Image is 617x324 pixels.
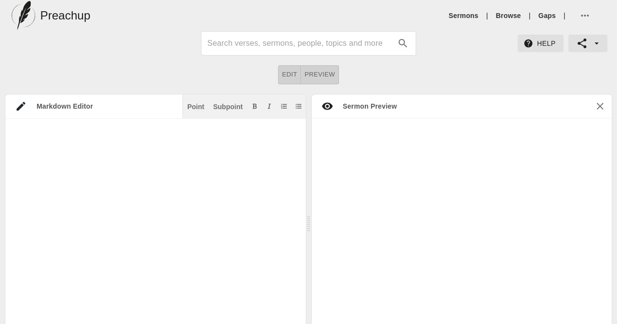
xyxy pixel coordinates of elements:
img: preachup-logo.png [12,1,35,30]
a: Gaps [538,11,556,20]
button: search [392,33,414,54]
button: Preview [301,65,339,84]
li: | [559,11,569,20]
div: Markdown Editor [27,101,182,111]
button: Add ordered list [279,101,289,111]
input: Search sermons [207,36,392,51]
button: Add italic text [264,101,274,111]
button: Add unordered list [294,101,303,111]
span: Help [525,38,556,50]
button: Subpoint [211,101,245,111]
div: Sermon Preview [333,101,397,111]
div: text alignment [278,65,339,84]
li: | [482,11,492,20]
h5: Preachup [40,8,90,23]
button: Help [517,35,563,53]
span: Edit [282,69,297,80]
li: | [525,11,535,20]
span: Preview [304,69,335,80]
button: Edit [278,65,301,84]
div: Subpoint [213,103,243,110]
button: Insert point [185,101,206,111]
div: Point [187,103,204,110]
button: Add bold text [250,101,259,111]
a: Sermons [449,11,478,20]
a: Browse [496,11,520,20]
